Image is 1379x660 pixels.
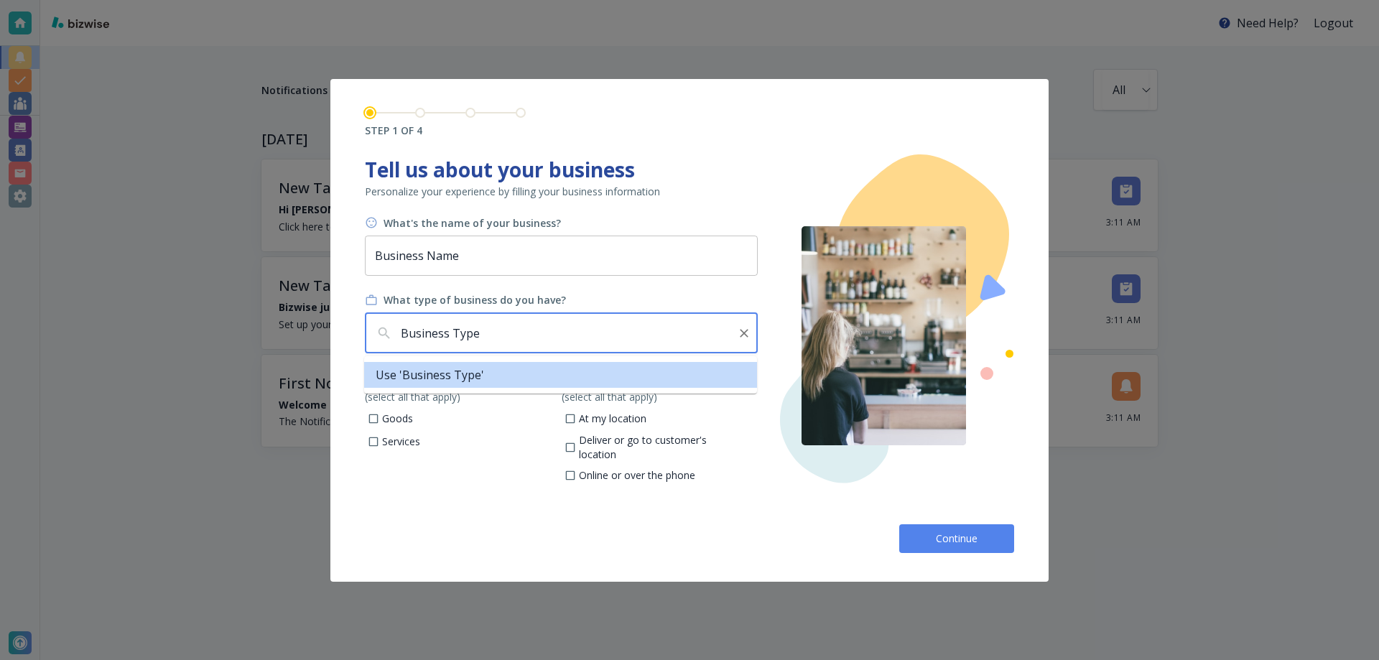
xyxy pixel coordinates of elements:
[365,185,758,199] p: Personalize your experience by filling your business information
[734,323,754,343] button: Clear
[899,524,1014,553] button: Continue
[934,531,980,546] span: Continue
[382,412,413,426] p: Goods
[365,154,758,185] h1: Tell us about your business
[579,433,747,461] p: Deliver or go to customer's location
[579,412,646,426] p: At my location
[384,293,566,307] h6: What type of business do you have?
[382,434,420,449] p: Services
[384,216,561,231] h6: What's the name of your business?
[365,236,758,276] input: Your business name
[579,468,695,483] p: Online or over the phone
[365,124,526,138] h6: STEP 1 OF 4
[398,320,730,347] input: Search for your business type
[562,390,758,404] p: (select all that apply)
[364,362,757,388] li: Use 'Business Type'
[365,390,562,404] p: (select all that apply)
